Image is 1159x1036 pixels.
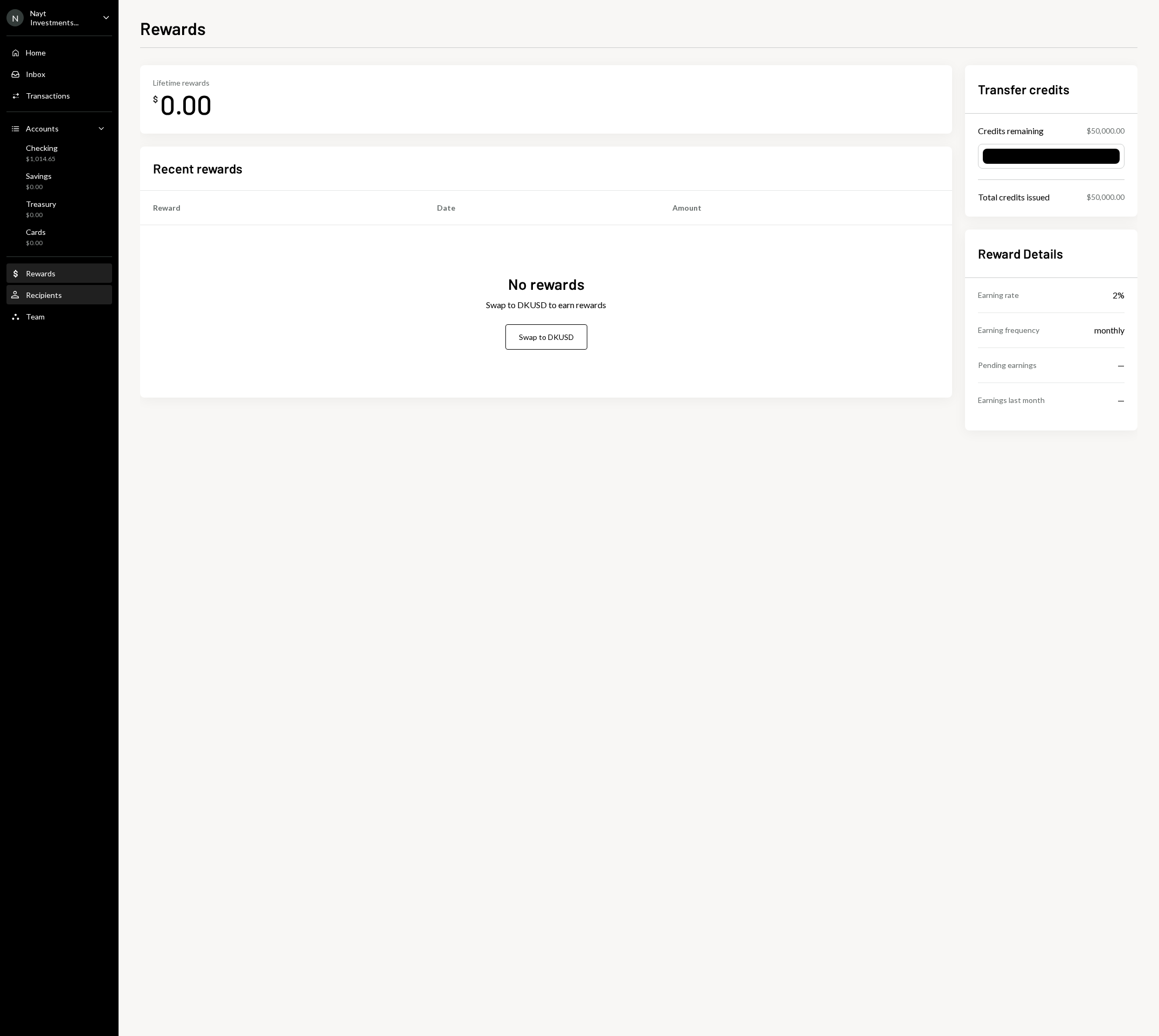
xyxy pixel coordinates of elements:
[978,289,1019,301] div: Earning rate
[140,17,206,39] h1: Rewards
[978,394,1045,406] div: Earnings last month
[6,9,24,26] div: N
[1087,191,1125,203] div: $50,000.00
[978,124,1044,137] div: Credits remaining
[6,168,112,194] a: Savings$0.00
[6,196,112,222] a: Treasury$0.00
[26,269,55,278] div: Rewards
[1113,289,1125,302] div: 2%
[6,64,112,84] a: Inbox
[26,48,46,57] div: Home
[26,143,58,152] div: Checking
[1087,125,1125,136] div: $50,000.00
[26,290,62,300] div: Recipients
[978,245,1125,262] h2: Reward Details
[660,191,952,225] th: Amount
[424,191,660,225] th: Date
[6,263,112,283] a: Rewards
[6,140,112,166] a: Checking$1,014.65
[978,80,1125,98] h2: Transfer credits
[6,285,112,304] a: Recipients
[26,312,45,321] div: Team
[30,9,94,27] div: Nayt Investments...
[26,69,45,79] div: Inbox
[26,91,70,100] div: Transactions
[505,324,587,350] button: Swap to DKUSD
[26,171,52,180] div: Savings
[978,359,1037,371] div: Pending earnings
[486,298,606,311] div: Swap to DKUSD to earn rewards
[26,183,52,192] div: $0.00
[1118,359,1125,372] div: —
[978,324,1039,336] div: Earning frequency
[26,227,46,237] div: Cards
[153,94,158,105] div: $
[6,307,112,326] a: Team
[6,43,112,62] a: Home
[26,155,58,164] div: $1,014.65
[160,87,212,121] div: 0.00
[26,239,46,248] div: $0.00
[6,86,112,105] a: Transactions
[1094,324,1125,337] div: monthly
[153,159,242,177] h2: Recent rewards
[26,124,59,133] div: Accounts
[140,191,424,225] th: Reward
[508,274,585,295] div: No rewards
[26,199,56,208] div: Treasury
[153,78,212,87] div: Lifetime rewards
[6,119,112,138] a: Accounts
[26,211,56,220] div: $0.00
[1118,394,1125,407] div: —
[978,191,1050,204] div: Total credits issued
[6,224,112,250] a: Cards$0.00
